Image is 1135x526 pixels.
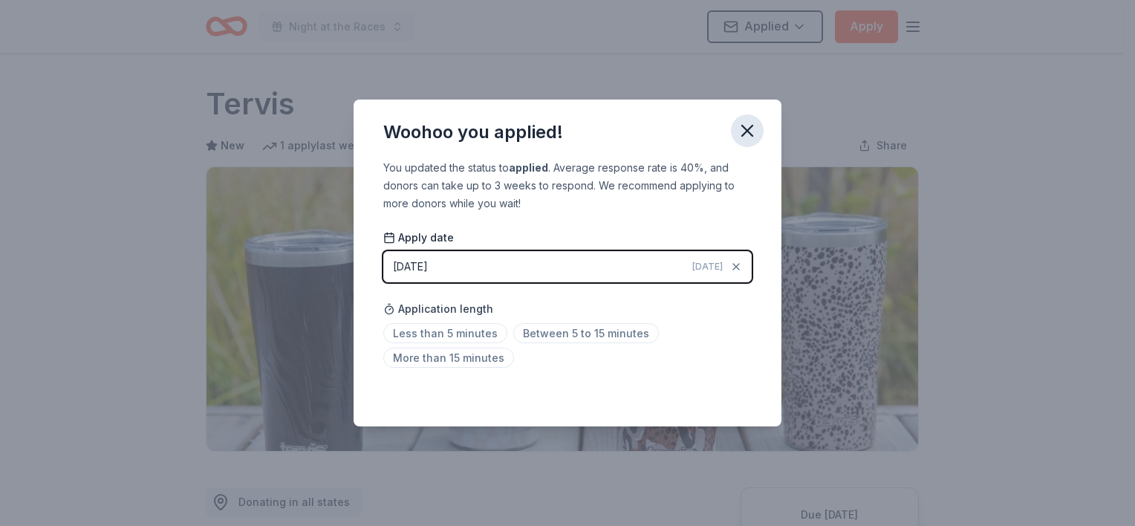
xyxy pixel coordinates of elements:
[393,258,428,276] div: [DATE]
[383,348,514,368] span: More than 15 minutes
[509,161,548,174] b: applied
[513,323,659,343] span: Between 5 to 15 minutes
[383,120,563,144] div: Woohoo you applied!
[383,323,507,343] span: Less than 5 minutes
[383,159,752,212] div: You updated the status to . Average response rate is 40%, and donors can take up to 3 weeks to re...
[692,261,723,273] span: [DATE]
[383,300,493,318] span: Application length
[383,251,752,282] button: [DATE][DATE]
[383,230,454,245] span: Apply date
